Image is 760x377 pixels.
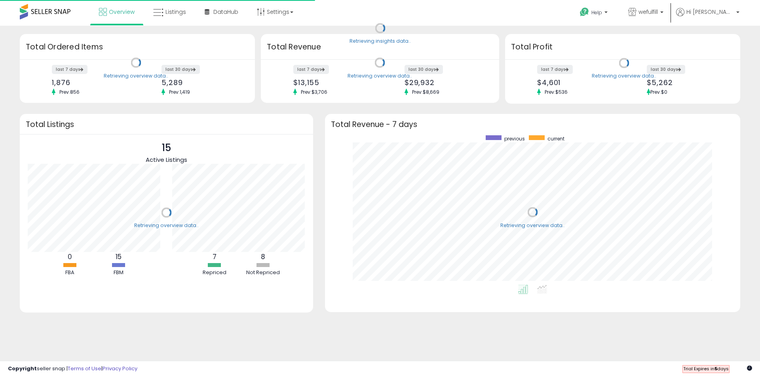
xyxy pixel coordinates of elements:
[348,72,412,80] div: Retrieving overview data..
[109,8,135,16] span: Overview
[638,8,658,16] span: wefulfill
[574,1,616,26] a: Help
[213,8,238,16] span: DataHub
[579,7,589,17] i: Get Help
[500,222,565,229] div: Retrieving overview data..
[592,73,656,80] div: Retrieving overview data..
[104,72,168,80] div: Retrieving overview data..
[676,8,739,26] a: Hi [PERSON_NAME]
[165,8,186,16] span: Listings
[591,9,602,16] span: Help
[134,222,199,229] div: Retrieving overview data..
[686,8,734,16] span: Hi [PERSON_NAME]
